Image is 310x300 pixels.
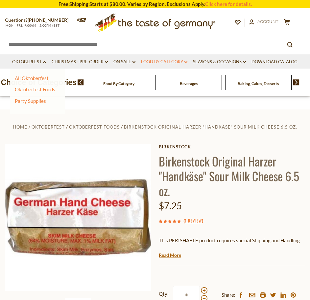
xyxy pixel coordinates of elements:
[5,144,151,291] img: Birkenstock Original Harzer Sour Milk Cheese
[249,18,278,25] a: Account
[257,19,278,24] span: Account
[28,17,68,23] a: [PHONE_NUMBER]
[113,58,135,66] a: On Sale
[141,58,187,66] a: Food By Category
[15,86,55,92] a: Oktoberfest Foods
[293,79,299,85] img: next arrow
[251,58,298,66] a: Download Catalog
[159,252,181,258] a: Read More
[159,236,305,245] p: This PERISHABLE product requires special Shipping and Handling
[238,81,279,86] a: Baking, Cakes, Desserts
[185,217,202,225] a: 1 Review
[15,98,46,104] a: Party Supplies
[124,124,297,130] a: Birkenstock Original Harzer "Handkäse" Sour Milk Cheese 6.5 oz.
[13,124,27,130] a: Home
[165,250,305,258] li: We will ship this product in heat-protective packaging and ice.
[159,144,305,149] a: Birkenstock
[12,58,46,66] a: Oktoberfest
[52,58,108,66] a: Christmas - PRE-ORDER
[78,79,84,85] img: previous arrow
[15,75,49,81] a: All Oktoberfest
[183,217,203,224] span: ( )
[159,200,182,211] span: $7.25
[69,124,120,130] a: Oktoberfest Foods
[159,290,169,298] strong: Qty:
[5,16,73,24] p: Questions?
[159,154,305,198] h1: Birkenstock Original Harzer "Handkäse" Sour Milk Cheese 6.5 oz.
[205,1,252,7] a: Click here for details.
[32,124,65,130] a: Oktoberfest
[103,81,134,86] a: Food By Category
[180,81,198,86] a: Beverages
[193,58,246,66] a: Seasons & Occasions
[5,24,61,27] span: MON - FRI, 9:00AM - 5:00PM (EST)
[222,291,235,299] span: Share:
